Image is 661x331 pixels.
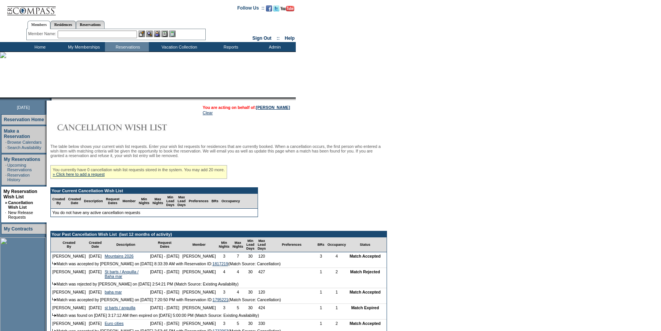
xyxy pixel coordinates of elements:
td: · [5,210,7,219]
img: View [146,31,153,37]
a: New Release Requests [8,210,33,219]
img: Impersonate [154,31,160,37]
td: [DATE] [87,288,103,296]
span: [DATE] [17,105,30,110]
td: Reports [208,42,252,52]
td: Created Date [67,194,83,209]
span: You are acting on behalf of: [203,105,290,110]
img: Follow us on Twitter [273,5,279,11]
td: Admin [252,42,296,52]
a: My Contracts [4,226,33,232]
nobr: Match Accepted [350,321,380,326]
td: [PERSON_NAME] [181,252,218,260]
td: 30 [245,288,256,296]
td: · [5,145,6,150]
td: Created By [51,194,67,209]
td: 1 [326,304,348,312]
a: Search Availability [7,145,41,150]
a: Cancellation Wish List [8,200,33,209]
img: Become our fan on Facebook [266,5,272,11]
td: · [5,173,6,182]
td: [PERSON_NAME] [51,304,87,312]
td: You do not have any active cancellation requests [51,209,258,217]
td: [PERSON_NAME] [181,320,218,327]
td: 1 [326,288,348,296]
td: · [5,163,6,172]
td: Max Lead Days [256,237,268,252]
a: st barts / anguilla [105,305,135,310]
td: 4 [217,268,231,280]
td: Request Dates [105,194,121,209]
td: [PERSON_NAME] [51,288,87,296]
td: 30 [245,304,256,312]
a: 1817219 [212,261,228,266]
td: 30 [245,320,256,327]
td: Description [82,194,105,209]
nobr: Match Expired [351,305,379,310]
td: Match was accepted by [PERSON_NAME] on [DATE] 7:20:50 PM with Reservation ID: (Match Source: Canc... [51,296,387,304]
td: Follow Us :: [237,5,264,14]
td: BRs [316,237,326,252]
td: 120 [256,252,268,260]
td: 5 [231,304,245,312]
img: b_calculator.gif [169,31,176,37]
td: Your Past Cancellation Wish List (last 12 months of activity) [51,231,387,237]
img: b_edit.gif [139,31,145,37]
nobr: [DATE] - [DATE] [150,269,179,274]
td: 4 [326,252,348,260]
td: 30 [245,268,256,280]
div: Member Name: [28,31,58,37]
a: My Reservation Wish List [3,189,37,200]
td: Match was accepted by [PERSON_NAME] on [DATE] 8:33:39 AM with Reservation ID: (Match Source: Canc... [51,260,387,268]
td: 3 [217,304,231,312]
td: BRs [210,194,220,209]
a: Sign Out [252,36,271,41]
td: 1 [316,304,326,312]
td: · [5,140,6,144]
img: arrow.gif [52,282,56,286]
td: [PERSON_NAME] [51,252,87,260]
a: Clear [203,110,213,115]
a: Help [285,36,295,41]
td: 5 [231,320,245,327]
td: Min Lead Days [245,237,256,252]
td: Description [103,237,148,252]
nobr: [DATE] - [DATE] [150,321,179,326]
td: [PERSON_NAME] [181,304,218,312]
td: [DATE] [87,304,103,312]
a: My Reservations [4,157,40,162]
a: Members [27,21,51,29]
a: St barts / Anguilla / Baha mar [105,269,139,279]
td: [PERSON_NAME] [181,288,218,296]
nobr: Match Rejected [350,269,380,274]
td: [PERSON_NAME] [181,268,218,280]
span: :: [277,36,280,41]
a: Reservation Home [4,117,44,122]
a: 1795221 [213,297,229,302]
td: 120 [256,288,268,296]
td: 3 [316,252,326,260]
a: Mountains 2026 [105,254,134,258]
td: [DATE] [87,320,103,327]
td: Preferences [267,237,316,252]
td: 1 [316,268,326,280]
td: Max Lead Days [176,194,187,209]
td: 2 [326,268,348,280]
td: Status [348,237,383,252]
td: 424 [256,304,268,312]
td: Min Nights [137,194,151,209]
td: Match was rejected by [PERSON_NAME] on [DATE] 2:54:21 PM (Match Source: Existing Availability) [51,280,387,288]
a: Subscribe to our YouTube Channel [281,8,294,12]
td: 7 [231,252,245,260]
a: Follow us on Twitter [273,8,279,12]
a: Upcoming Reservations [7,163,32,172]
nobr: Match Accepted [350,290,380,294]
td: 3 [217,288,231,296]
td: Vacation Collection [149,42,208,52]
img: Subscribe to our YouTube Channel [281,6,294,11]
img: Cancellation Wish List [50,120,203,135]
td: Reservations [105,42,149,52]
a: [PERSON_NAME] [256,105,290,110]
td: Min Nights [217,237,231,252]
td: Occupancy [220,194,242,209]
